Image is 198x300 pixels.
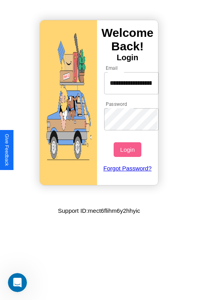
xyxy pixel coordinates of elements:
iframe: Intercom live chat [8,273,27,292]
label: Email [106,65,118,71]
p: Support ID: mect6flihm6y2hhyic [58,205,140,216]
img: gif [40,20,97,185]
a: Forgot Password? [100,157,155,180]
h4: Login [97,53,158,62]
h3: Welcome Back! [97,26,158,53]
div: Give Feedback [4,134,10,166]
button: Login [114,142,141,157]
label: Password [106,101,127,107]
